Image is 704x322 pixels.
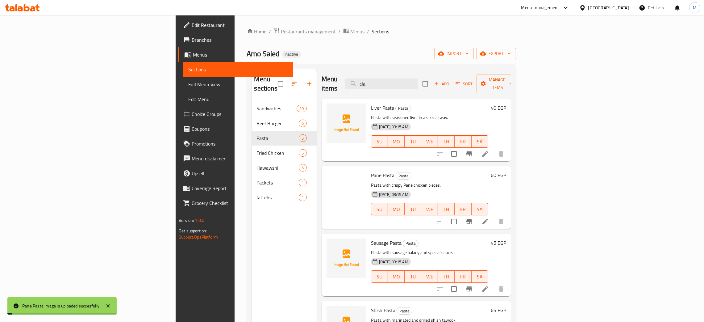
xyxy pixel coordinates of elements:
a: Coverage Report [178,181,293,196]
div: Menu-management [521,4,559,11]
a: Edit menu item [481,285,489,293]
a: Sections [183,62,293,77]
span: Pasta [396,105,411,112]
span: Sort items [452,79,477,89]
img: Sausage Pasta [327,239,366,278]
span: SU [374,137,385,146]
div: items [299,120,306,127]
span: MO [390,205,402,214]
button: Add section [302,76,317,91]
span: Sausage Pasta [371,238,402,248]
span: SA [474,205,486,214]
a: Branches [178,32,293,47]
span: Version: [179,216,194,224]
button: SU [371,270,388,283]
span: TU [407,205,419,214]
span: Add item [432,79,452,89]
span: Sandwiches [257,105,297,112]
span: TH [440,205,452,214]
button: MO [388,270,405,283]
h6: 60 EGP [491,171,506,180]
div: Fried Chicken5 [252,146,317,160]
li: / [339,28,341,35]
span: fattehs [257,194,299,201]
span: 1.0.0 [195,216,204,224]
span: FR [457,205,469,214]
span: MO [390,272,402,281]
span: Manage items [481,76,513,91]
span: MO [390,137,402,146]
div: items [299,194,306,201]
a: Restaurants management [274,28,336,36]
button: MO [388,203,405,215]
button: delete [494,214,509,229]
span: TU [407,137,419,146]
button: TU [405,135,421,148]
span: [DATE] 03:15 AM [377,259,411,265]
span: Pasta [403,240,418,247]
a: Upsell [178,166,293,181]
button: MO [388,135,405,148]
p: Pasta with sausage balady and special sauce. [371,249,488,256]
span: Branches [192,36,288,44]
span: Pane Pasta [371,171,394,180]
div: Fried Chicken [257,149,299,157]
div: Pane Pasta image is uploaded succesfully [22,303,99,309]
button: export [476,48,516,59]
span: Upsell [192,170,288,177]
button: Add [432,79,452,89]
span: M [693,4,697,11]
button: delete [494,282,509,296]
a: Edit menu item [481,218,489,225]
button: WE [421,203,438,215]
span: [DATE] 03:15 AM [377,192,411,197]
button: SU [371,135,388,148]
a: Full Menu View [183,77,293,92]
div: items [297,105,306,112]
a: Menu disclaimer [178,151,293,166]
span: SU [374,205,385,214]
span: Shish Pasta [371,306,395,315]
a: Menus [178,47,293,62]
div: Sandwiches10 [252,101,317,116]
div: items [299,164,306,172]
button: Sort [454,79,474,89]
h2: Menu items [322,74,338,93]
button: TH [438,203,455,215]
a: Support.OpsPlatform [179,233,218,241]
img: Liver Pasta [327,104,366,143]
span: export [481,50,511,57]
nav: breadcrumb [247,28,516,36]
span: SA [474,137,486,146]
p: Pasta with crispy Pane chicken pieces. [371,181,488,189]
button: WE [421,135,438,148]
span: 6 [299,165,306,171]
div: Beef Burger [257,120,299,127]
a: Menus [343,28,365,36]
button: import [434,48,474,59]
div: Pasta [397,307,412,315]
span: Sort [456,80,473,87]
span: TH [440,272,452,281]
button: FR [455,270,471,283]
span: 5 [299,135,306,141]
div: Hawawshi6 [252,160,317,175]
button: TU [405,270,421,283]
button: SA [472,270,488,283]
div: Beef Burger6 [252,116,317,131]
span: FR [457,272,469,281]
span: Choice Groups [192,110,288,118]
button: SA [472,203,488,215]
button: WE [421,270,438,283]
span: import [439,50,469,57]
div: Packets1 [252,175,317,190]
button: delete [494,146,509,161]
div: Pasta5 [252,131,317,146]
span: Coverage Report [192,184,288,192]
a: Edit Menu [183,92,293,107]
button: Branch-specific-item [462,214,477,229]
span: Select to update [448,282,460,295]
span: Pasta [257,134,299,142]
